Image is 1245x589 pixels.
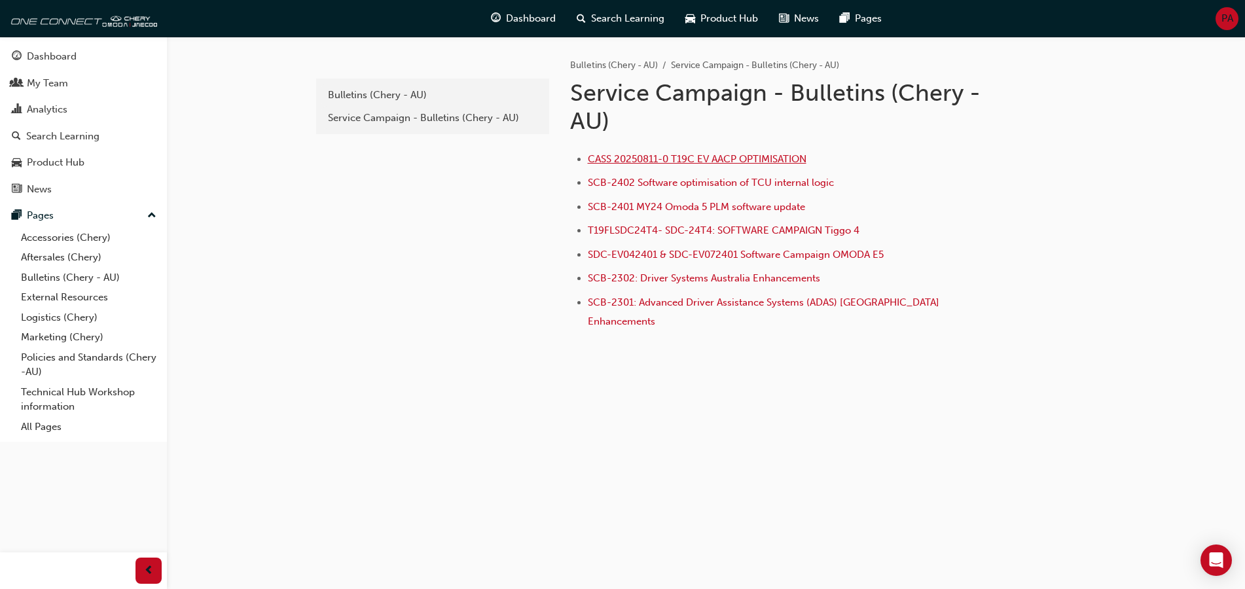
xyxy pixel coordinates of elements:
a: CASS 20250811-0 T19C EV AACP OPTIMISATION [588,153,806,165]
div: News [27,182,52,197]
a: My Team [5,71,162,96]
a: Bulletins (Chery - AU) [570,60,658,71]
span: news-icon [779,10,789,27]
h1: Service Campaign - Bulletins (Chery - AU) [570,79,1000,135]
a: External Resources [16,287,162,308]
button: Pages [5,204,162,228]
span: search-icon [12,131,21,143]
div: Open Intercom Messenger [1200,544,1232,576]
a: Accessories (Chery) [16,228,162,248]
a: Search Learning [5,124,162,149]
a: news-iconNews [768,5,829,32]
button: DashboardMy TeamAnalyticsSearch LearningProduct HubNews [5,42,162,204]
div: Service Campaign - Bulletins (Chery - AU) [328,111,537,126]
span: car-icon [12,157,22,169]
a: SCB-2401 MY24 Omoda 5 PLM software update [588,201,805,213]
div: Dashboard [27,49,77,64]
a: SDC-EV042401 & SDC-EV072401 Software Campaign OMODA E5 [588,249,884,260]
span: prev-icon [144,563,154,579]
button: PA [1216,7,1238,30]
a: T19FLSDC24T4- SDC-24T4: SOFTWARE CAMPAIGN Tiggo 4 [588,224,859,236]
div: Analytics [27,102,67,117]
span: Dashboard [506,11,556,26]
span: guage-icon [12,51,22,63]
li: Service Campaign - Bulletins (Chery - AU) [671,58,839,73]
a: Bulletins (Chery - AU) [321,84,544,107]
div: Product Hub [27,155,84,170]
img: oneconnect [7,5,157,31]
a: News [5,177,162,202]
span: people-icon [12,78,22,90]
span: PA [1221,11,1233,26]
a: search-iconSearch Learning [566,5,675,32]
span: up-icon [147,207,156,224]
span: Pages [855,11,882,26]
div: Bulletins (Chery - AU) [328,88,537,103]
a: SCB-2402 Software optimisation of TCU internal logic [588,177,834,188]
div: Pages [27,208,54,223]
span: guage-icon [491,10,501,27]
a: guage-iconDashboard [480,5,566,32]
a: car-iconProduct Hub [675,5,768,32]
a: SCB-2302: Driver Systems Australia Enhancements [588,272,820,284]
a: Logistics (Chery) [16,308,162,328]
span: car-icon [685,10,695,27]
span: Product Hub [700,11,758,26]
span: Search Learning [591,11,664,26]
a: Product Hub [5,151,162,175]
a: Aftersales (Chery) [16,247,162,268]
a: Dashboard [5,45,162,69]
span: pages-icon [12,210,22,222]
a: Bulletins (Chery - AU) [16,268,162,288]
a: Service Campaign - Bulletins (Chery - AU) [321,107,544,130]
a: Policies and Standards (Chery -AU) [16,348,162,382]
span: news-icon [12,184,22,196]
div: My Team [27,76,68,91]
a: Marketing (Chery) [16,327,162,348]
a: Technical Hub Workshop information [16,382,162,417]
a: pages-iconPages [829,5,892,32]
a: All Pages [16,417,162,437]
a: SCB-2301: Advanced Driver Assistance Systems (ADAS) [GEOGRAPHIC_DATA] Enhancements [588,296,942,327]
span: search-icon [577,10,586,27]
span: pages-icon [840,10,850,27]
div: Search Learning [26,129,99,144]
span: News [794,11,819,26]
span: chart-icon [12,104,22,116]
a: Analytics [5,98,162,122]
